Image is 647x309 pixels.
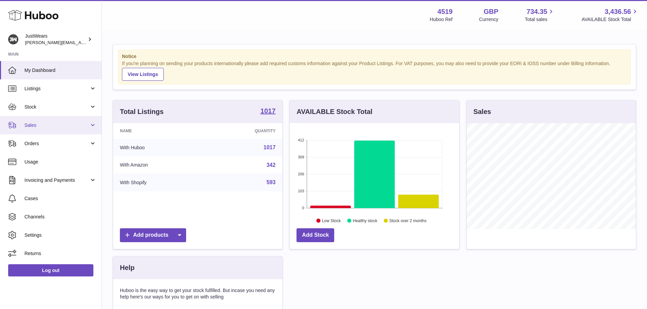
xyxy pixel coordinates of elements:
h3: AVAILABLE Stock Total [296,107,372,116]
a: 3,436.56 AVAILABLE Stock Total [581,7,639,23]
span: Listings [24,85,89,92]
span: Channels [24,214,96,220]
td: With Shopify [113,174,206,191]
span: 3,436.56 [605,7,631,16]
a: 342 [267,162,276,168]
span: 734.35 [526,7,547,16]
text: 309 [298,155,304,159]
span: Total sales [525,16,555,23]
a: Add Stock [296,228,334,242]
a: View Listings [122,68,164,81]
span: Cases [24,195,96,202]
th: Name [113,123,206,139]
strong: GBP [484,7,498,16]
div: Currency [479,16,499,23]
span: Returns [24,250,96,257]
h3: Sales [473,107,491,116]
text: 0 [302,206,304,210]
text: 103 [298,189,304,193]
td: With Amazon [113,156,206,174]
span: Invoicing and Payments [24,177,89,184]
strong: 4519 [437,7,453,16]
text: 206 [298,172,304,176]
p: Huboo is the easy way to get your stock fulfilled. But incase you need any help here's our ways f... [120,287,275,300]
div: If you're planning on sending your products internationally please add required customs informati... [122,60,627,81]
a: Add products [120,228,186,242]
text: Low Stock [322,218,341,223]
a: Log out [8,264,93,276]
a: 1017 [264,144,276,150]
td: With Huboo [113,139,206,156]
span: [PERSON_NAME][EMAIL_ADDRESS][DOMAIN_NAME] [25,40,136,45]
a: 593 [267,179,276,185]
h3: Total Listings [120,107,164,116]
span: Orders [24,140,89,147]
div: Huboo Ref [430,16,453,23]
a: 734.35 Total sales [525,7,555,23]
img: josh@just-wears.com [8,34,18,44]
span: AVAILABLE Stock Total [581,16,639,23]
strong: Notice [122,53,627,60]
text: Healthy stock [353,218,378,223]
strong: 1017 [260,108,276,114]
span: Usage [24,159,96,165]
a: 1017 [260,108,276,116]
div: JustWears [25,33,86,46]
span: Sales [24,122,89,129]
span: My Dashboard [24,67,96,74]
th: Quantity [206,123,283,139]
text: 412 [298,138,304,142]
span: Stock [24,104,89,110]
span: Settings [24,232,96,238]
h3: Help [120,263,134,272]
text: Stock over 2 months [390,218,427,223]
